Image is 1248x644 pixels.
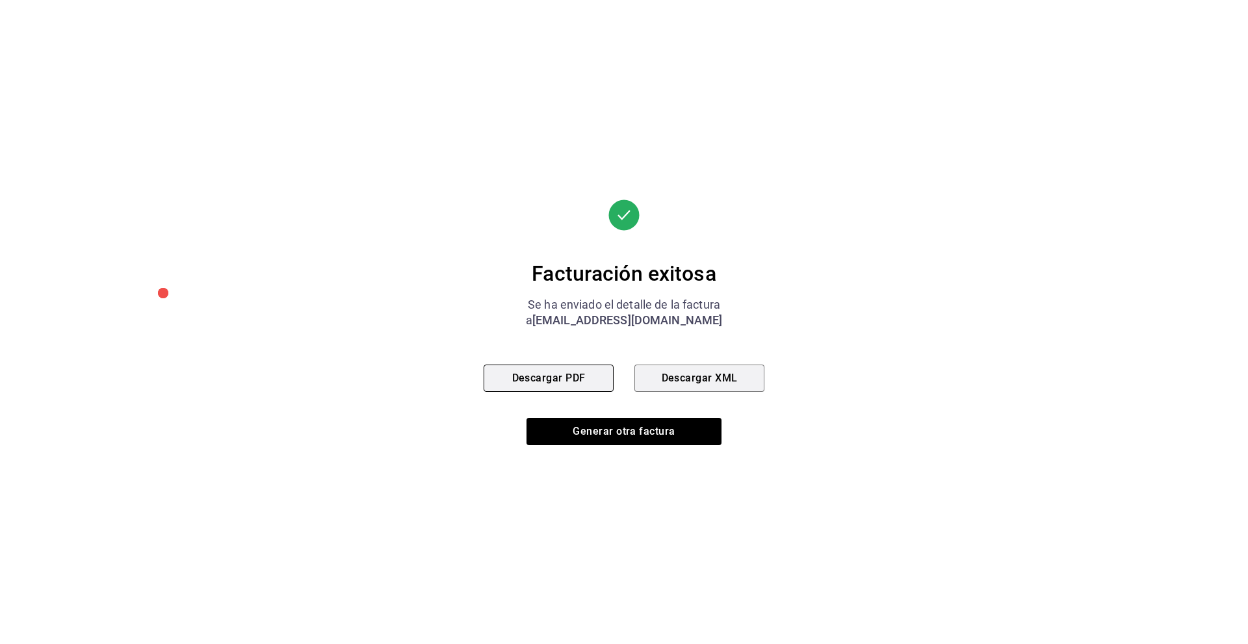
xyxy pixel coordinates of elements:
[634,365,764,392] button: Descargar XML
[484,261,764,287] div: Facturación exitosa
[484,365,614,392] button: Descargar PDF
[526,418,721,445] button: Generar otra factura
[484,313,764,328] div: a
[532,313,723,327] span: [EMAIL_ADDRESS][DOMAIN_NAME]
[484,297,764,313] div: Se ha enviado el detalle de la factura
